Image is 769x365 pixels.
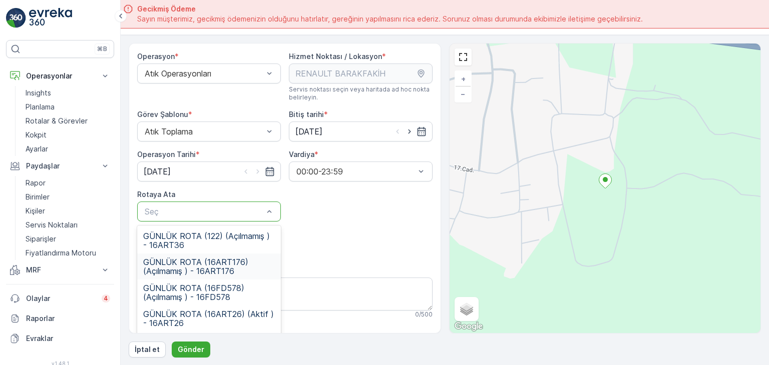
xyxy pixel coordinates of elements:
[143,231,275,249] span: GÜNLÜK ROTA (122) (Açılmamış ) - 16ART36
[26,130,47,140] p: Kokpit
[289,150,314,158] label: Vardiya
[22,218,114,232] a: Servis Noktaları
[26,248,96,258] p: Fiyatlandırma Motoru
[456,49,471,64] a: View Fullscreen
[452,320,485,333] img: Google
[22,114,114,128] a: Rotalar & Görevler
[26,234,56,244] p: Siparişler
[22,128,114,142] a: Kokpit
[135,344,160,354] p: İptal et
[22,142,114,156] a: Ayarlar
[97,45,107,53] p: ⌘B
[143,283,275,301] span: GÜNLÜK ROTA (16FD578) (Açılmamış ) - 16FD578
[456,298,478,320] a: Layers
[137,150,196,158] label: Operasyon Tarihi
[26,144,48,154] p: Ayarlar
[415,310,433,318] p: 0 / 500
[6,328,114,348] a: Evraklar
[143,257,275,275] span: GÜNLÜK ROTA (16ART176) (Açılmamış ) - 16ART176
[29,8,72,28] img: logo_light-DOdMpM7g.png
[143,309,275,327] span: GÜNLÜK ROTA (16ART26) (Aktif ) - 16ART26
[137,161,281,181] input: dd/mm/yyyy
[22,190,114,204] a: Birimler
[452,320,485,333] a: Bu bölgeyi Google Haritalar'da açın (yeni pencerede açılır)
[26,102,55,112] p: Planlama
[26,313,110,323] p: Raporlar
[26,116,88,126] p: Rotalar & Görevler
[22,86,114,100] a: Insights
[22,176,114,190] a: Rapor
[6,156,114,176] button: Paydaşlar
[6,8,26,28] img: logo
[172,341,210,357] button: Gönder
[26,88,51,98] p: Insights
[22,246,114,260] a: Fiyatlandırma Motoru
[26,178,46,188] p: Rapor
[26,265,94,275] p: MRF
[104,294,108,302] p: 4
[6,66,114,86] button: Operasyonlar
[6,308,114,328] a: Raporlar
[6,288,114,308] a: Olaylar4
[289,110,324,118] label: Bitiş tarihi
[137,52,175,60] label: Operasyon
[456,71,471,86] a: Yakınlaştır
[26,71,94,81] p: Operasyonlar
[289,52,382,60] label: Hizmet Noktası / Lokasyon
[289,121,433,141] input: dd/mm/yyyy
[6,260,114,280] button: MRF
[137,110,188,118] label: Görev Şablonu
[26,206,45,216] p: Kişiler
[22,100,114,114] a: Planlama
[26,192,50,202] p: Birimler
[137,14,643,24] span: Sayın müşterimiz, gecikmiş ödemenizin olduğunu hatırlatır, gereğinin yapılmasını rica ederiz. Sor...
[129,341,166,357] button: İptal et
[137,190,175,198] label: Rotaya Ata
[145,205,263,217] p: Seç
[22,204,114,218] a: Kişiler
[26,220,78,230] p: Servis Noktaları
[289,85,433,101] span: Servis noktası seçin veya haritada ad hoc nokta belirleyin.
[26,333,110,343] p: Evraklar
[137,4,643,14] span: Gecikmiş Ödeme
[26,293,96,303] p: Olaylar
[22,232,114,246] a: Siparişler
[26,161,94,171] p: Paydaşlar
[178,344,204,354] p: Gönder
[456,86,471,101] a: Uzaklaştır
[289,63,433,83] input: RENAULT BARAKFAKİH
[461,89,466,98] span: −
[461,74,466,83] span: +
